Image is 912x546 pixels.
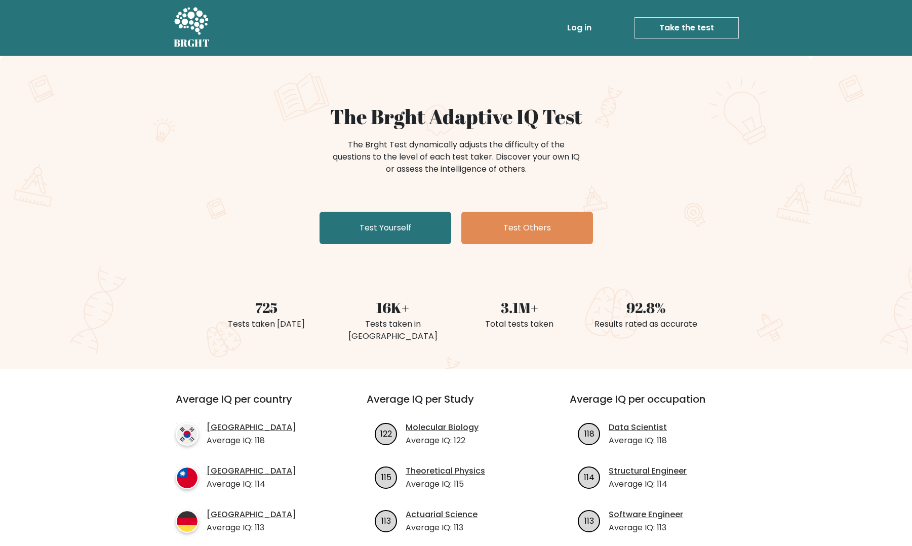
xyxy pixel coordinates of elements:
h3: Average IQ per country [176,393,330,417]
text: 122 [380,427,392,439]
img: country [176,423,199,446]
p: Average IQ: 115 [406,478,485,490]
a: [GEOGRAPHIC_DATA] [207,421,296,434]
a: Actuarial Science [406,509,478,521]
p: Average IQ: 113 [406,522,478,534]
img: country [176,510,199,533]
p: Average IQ: 113 [207,522,296,534]
a: [GEOGRAPHIC_DATA] [207,509,296,521]
p: Average IQ: 114 [207,478,296,490]
div: 725 [209,297,324,318]
div: 3.1M+ [462,297,577,318]
a: Software Engineer [609,509,683,521]
div: Tests taken in [GEOGRAPHIC_DATA] [336,318,450,342]
a: Test Others [461,212,593,244]
text: 114 [584,471,594,483]
a: Molecular Biology [406,421,479,434]
p: Average IQ: 114 [609,478,687,490]
div: Results rated as accurate [589,318,703,330]
div: Total tests taken [462,318,577,330]
a: BRGHT [174,4,210,52]
p: Average IQ: 118 [207,435,296,447]
div: 92.8% [589,297,703,318]
text: 113 [584,515,594,526]
img: country [176,466,199,489]
a: Test Yourself [320,212,451,244]
a: Log in [563,18,596,38]
p: Average IQ: 113 [609,522,683,534]
div: Tests taken [DATE] [209,318,324,330]
a: Take the test [635,17,739,38]
h3: Average IQ per occupation [570,393,748,417]
div: 16K+ [336,297,450,318]
h5: BRGHT [174,37,210,49]
a: Theoretical Physics [406,465,485,477]
a: Data Scientist [609,421,667,434]
h1: The Brght Adaptive IQ Test [209,104,703,129]
p: Average IQ: 118 [609,435,667,447]
h3: Average IQ per Study [367,393,545,417]
a: Structural Engineer [609,465,687,477]
text: 113 [381,515,391,526]
text: 115 [381,471,391,483]
a: [GEOGRAPHIC_DATA] [207,465,296,477]
p: Average IQ: 122 [406,435,479,447]
div: The Brght Test dynamically adjusts the difficulty of the questions to the level of each test take... [330,139,583,175]
text: 118 [584,427,594,439]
